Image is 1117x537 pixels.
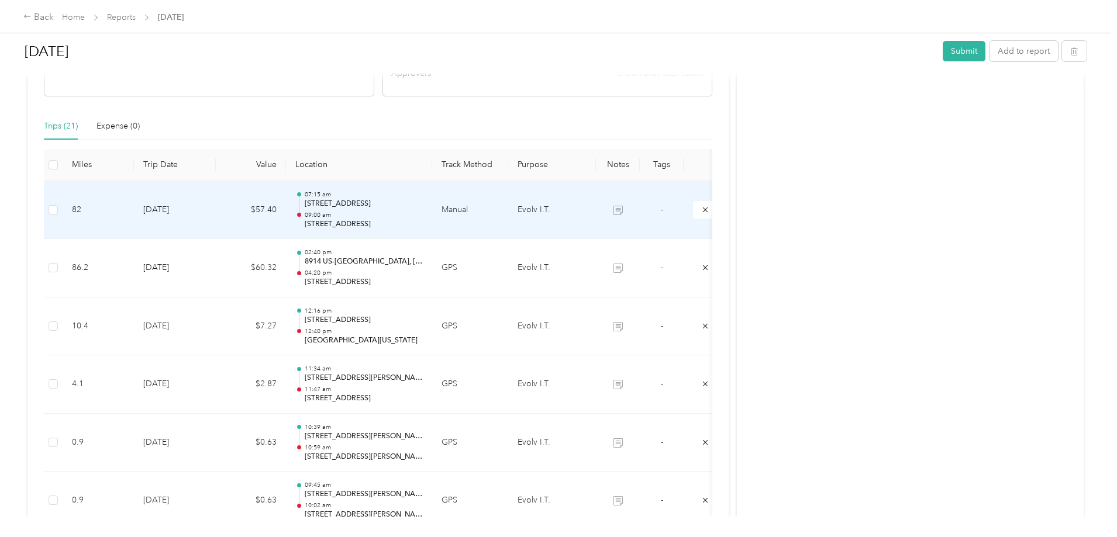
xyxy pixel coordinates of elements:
td: [DATE] [134,297,216,356]
p: [GEOGRAPHIC_DATA][US_STATE] [305,335,423,346]
p: [STREET_ADDRESS] [305,219,423,230]
span: - [661,262,663,272]
h1: Sep 2025 [25,37,935,65]
td: Evolv I.T. [508,414,596,472]
td: [DATE] [134,472,216,530]
td: $7.27 [216,297,286,356]
td: $2.87 [216,355,286,414]
td: 82 [63,181,134,240]
div: Back [23,11,54,25]
p: 10:39 am [305,423,423,431]
p: [STREET_ADDRESS][PERSON_NAME] [305,510,423,520]
td: [DATE] [134,239,216,297]
th: Tags [640,149,684,181]
td: $57.40 [216,181,286,240]
td: GPS [432,472,508,530]
span: - [661,379,663,389]
th: Purpose [508,149,596,181]
th: Notes [596,149,640,181]
td: [DATE] [134,355,216,414]
p: 09:00 am [305,211,423,219]
p: [STREET_ADDRESS] [305,199,423,209]
span: - [661,205,663,214]
th: Location [286,149,432,181]
p: 8914 US-[GEOGRAPHIC_DATA], [GEOGRAPHIC_DATA] [305,257,423,267]
p: [STREET_ADDRESS] [305,315,423,325]
p: [STREET_ADDRESS][PERSON_NAME] [305,431,423,442]
button: Submit [943,41,985,61]
td: 4.1 [63,355,134,414]
p: 11:47 am [305,385,423,393]
th: Track Method [432,149,508,181]
td: Manual [432,181,508,240]
th: Miles [63,149,134,181]
span: [DATE] [158,11,184,23]
td: GPS [432,355,508,414]
td: [DATE] [134,181,216,240]
td: Evolv I.T. [508,181,596,240]
td: 0.9 [63,414,134,472]
td: Evolv I.T. [508,355,596,414]
td: 86.2 [63,239,134,297]
p: [STREET_ADDRESS] [305,277,423,287]
th: Trip Date [134,149,216,181]
p: [STREET_ADDRESS][PERSON_NAME][PERSON_NAME] [305,373,423,383]
th: Value [216,149,286,181]
td: $0.63 [216,472,286,530]
p: 12:16 pm [305,307,423,315]
td: Evolv I.T. [508,239,596,297]
td: Evolv I.T. [508,472,596,530]
td: GPS [432,239,508,297]
iframe: Everlance-gr Chat Button Frame [1052,472,1117,537]
span: - [661,321,663,331]
p: 10:02 am [305,501,423,510]
p: 04:20 pm [305,269,423,277]
td: $60.32 [216,239,286,297]
a: Reports [107,12,136,22]
td: GPS [432,414,508,472]
a: Home [62,12,85,22]
td: 10.4 [63,297,134,356]
p: 10:59 am [305,444,423,452]
div: Trips (21) [44,120,78,133]
span: - [661,495,663,505]
p: [STREET_ADDRESS] [305,393,423,404]
td: 0.9 [63,472,134,530]
p: 11:34 am [305,365,423,373]
p: 02:40 pm [305,248,423,257]
td: $0.63 [216,414,286,472]
p: [STREET_ADDRESS][PERSON_NAME] [305,489,423,500]
p: [STREET_ADDRESS][PERSON_NAME][PERSON_NAME] [305,452,423,462]
td: Evolv I.T. [508,297,596,356]
p: 09:45 am [305,481,423,489]
p: 12:40 pm [305,327,423,335]
div: Expense (0) [96,120,140,133]
button: Add to report [990,41,1058,61]
p: 07:15 am [305,190,423,199]
td: GPS [432,297,508,356]
td: [DATE] [134,414,216,472]
span: - [661,437,663,447]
